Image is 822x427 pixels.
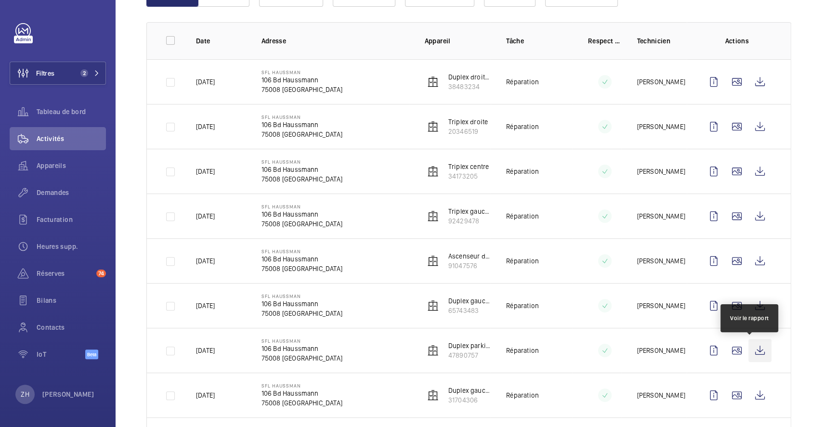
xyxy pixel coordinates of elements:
p: [PERSON_NAME] [637,301,685,311]
p: Triplex droite [448,117,488,127]
span: Filtres [36,68,54,78]
p: 106 Bd Haussmann [261,299,342,309]
p: SFL Haussman [261,248,342,254]
span: Bilans [37,296,106,305]
p: Triplex centre [448,162,489,171]
p: Date [196,36,246,46]
p: Réparation [506,77,539,87]
p: Technicien [637,36,687,46]
p: Respect délai [588,36,622,46]
p: 75008 [GEOGRAPHIC_DATA] [261,219,342,229]
p: Réparation [506,167,539,176]
p: Triplex gauche [448,207,491,216]
p: 38483234 [448,82,491,91]
span: Beta [85,349,98,359]
span: Activités [37,134,106,143]
div: Voir le rapport [730,314,769,323]
p: Réparation [506,346,539,355]
p: 106 Bd Haussmann [261,75,342,85]
img: elevator.svg [427,166,439,177]
span: Demandes [37,188,106,197]
p: [DATE] [196,390,215,400]
p: [DATE] [196,167,215,176]
span: Appareils [37,161,106,170]
span: Contacts [37,323,106,332]
span: Tableau de bord [37,107,106,116]
span: 74 [96,270,106,277]
p: Adresse [261,36,409,46]
p: Appareil [425,36,491,46]
p: 75008 [GEOGRAPHIC_DATA] [261,174,342,184]
img: elevator.svg [427,255,439,267]
p: 106 Bd Haussmann [261,344,342,353]
p: Réparation [506,390,539,400]
p: SFL Haussman [261,69,342,75]
img: elevator.svg [427,76,439,88]
p: [DATE] [196,77,215,87]
p: [PERSON_NAME] [637,390,685,400]
p: ZH [21,389,29,399]
p: 75008 [GEOGRAPHIC_DATA] [261,129,342,139]
p: 65743483 [448,306,491,315]
p: Duplex parking Droite [448,341,491,350]
p: 92429478 [448,216,491,226]
p: Actions [702,36,771,46]
p: 75008 [GEOGRAPHIC_DATA] [261,398,342,408]
p: [PERSON_NAME] [637,122,685,131]
p: Réparation [506,256,539,266]
p: [DATE] [196,346,215,355]
p: Réparation [506,122,539,131]
p: 75008 [GEOGRAPHIC_DATA] [261,85,342,94]
p: 106 Bd Haussmann [261,254,342,264]
p: [DATE] [196,211,215,221]
p: [PERSON_NAME] [637,256,685,266]
p: 106 Bd Haussmann [261,120,342,129]
span: 2 [80,69,88,77]
p: 75008 [GEOGRAPHIC_DATA] [261,309,342,318]
p: 91047576 [448,261,491,271]
img: elevator.svg [427,210,439,222]
p: 106 Bd Haussmann [261,209,342,219]
p: 47890757 [448,350,491,360]
span: Heures supp. [37,242,106,251]
p: SFL Haussman [261,159,342,165]
button: Filtres2 [10,62,106,85]
span: Facturation [37,215,106,224]
p: [PERSON_NAME] [637,167,685,176]
p: [PERSON_NAME] [42,389,94,399]
p: Réparation [506,211,539,221]
p: Duplex gauche Parking [448,386,491,395]
p: SFL Haussman [261,114,342,120]
p: [DATE] [196,256,215,266]
p: Réparation [506,301,539,311]
p: SFL Haussman [261,293,342,299]
p: Tâche [506,36,573,46]
span: Réserves [37,269,92,278]
p: 20346519 [448,127,488,136]
p: 106 Bd Haussmann [261,165,342,174]
p: Ascenseur de charge [448,251,491,261]
span: IoT [37,349,85,359]
p: [DATE] [196,301,215,311]
p: 75008 [GEOGRAPHIC_DATA] [261,353,342,363]
p: Duplex gauche Accueil [448,296,491,306]
img: elevator.svg [427,389,439,401]
p: [PERSON_NAME] [637,77,685,87]
p: SFL Haussman [261,383,342,388]
p: [DATE] [196,122,215,131]
p: SFL Haussman [261,338,342,344]
p: SFL Haussman [261,204,342,209]
p: 31704306 [448,395,491,405]
img: elevator.svg [427,345,439,356]
p: [PERSON_NAME] [637,211,685,221]
p: 106 Bd Haussmann [261,388,342,398]
p: 75008 [GEOGRAPHIC_DATA] [261,264,342,273]
img: elevator.svg [427,121,439,132]
p: [PERSON_NAME] [637,346,685,355]
img: elevator.svg [427,300,439,311]
p: Duplex droite acceuil [448,72,491,82]
p: 34173205 [448,171,489,181]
